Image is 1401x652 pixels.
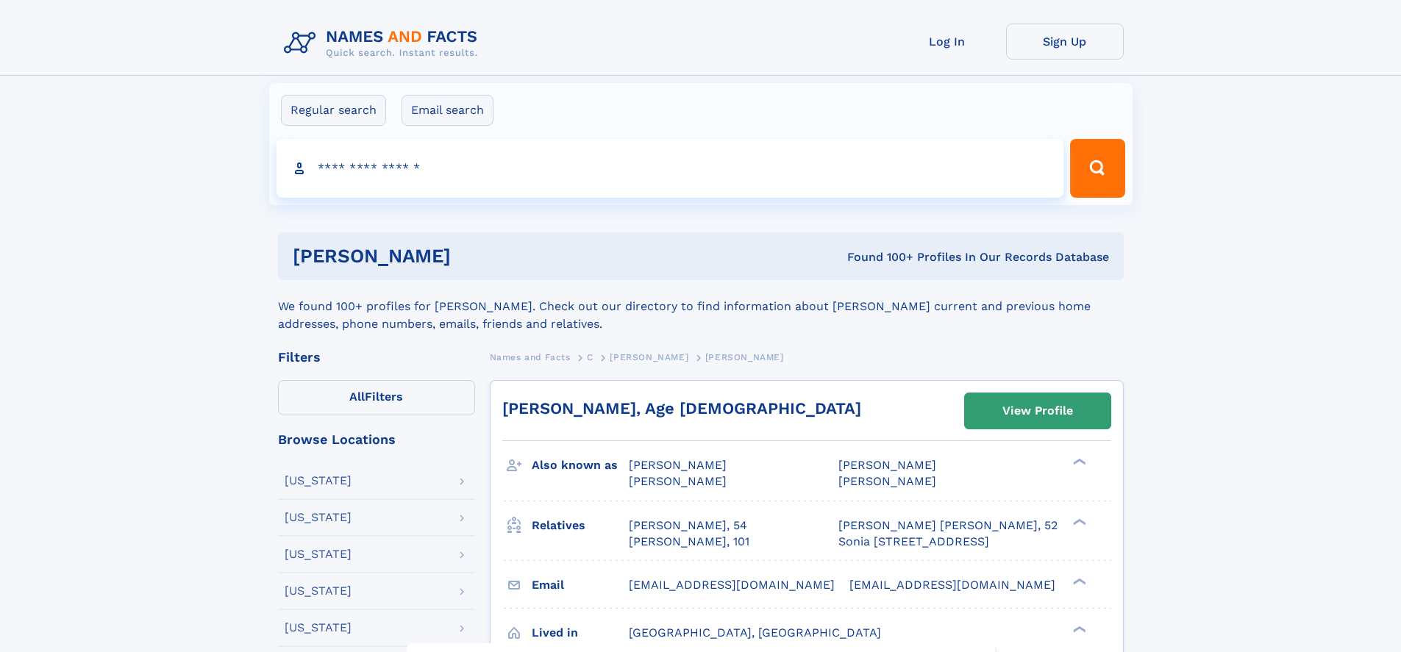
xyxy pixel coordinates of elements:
button: Search Button [1070,139,1124,198]
h1: [PERSON_NAME] [293,247,649,265]
div: [US_STATE] [285,585,352,597]
label: Filters [278,380,475,415]
div: ❯ [1069,517,1087,526]
a: [PERSON_NAME], 54 [629,517,747,534]
div: ❯ [1069,576,1087,586]
div: Filters [278,351,475,364]
a: [PERSON_NAME] [PERSON_NAME], 52 [838,517,1058,534]
a: Sign Up [1006,24,1124,60]
span: C [587,352,593,362]
div: ❯ [1069,624,1087,634]
h3: Lived in [532,620,629,645]
div: Browse Locations [278,433,475,446]
span: [EMAIL_ADDRESS][DOMAIN_NAME] [849,578,1055,592]
div: View Profile [1002,394,1073,428]
div: [US_STATE] [285,475,352,487]
span: [EMAIL_ADDRESS][DOMAIN_NAME] [629,578,835,592]
a: View Profile [965,393,1111,429]
label: Email search [402,95,493,126]
input: search input [277,139,1064,198]
h3: Relatives [532,513,629,538]
span: All [349,390,365,404]
div: ❯ [1069,457,1087,467]
span: [PERSON_NAME] [610,352,688,362]
a: Names and Facts [490,348,571,366]
span: [PERSON_NAME] [629,458,727,472]
div: [US_STATE] [285,622,352,634]
div: [US_STATE] [285,512,352,523]
span: [PERSON_NAME] [629,474,727,488]
div: We found 100+ profiles for [PERSON_NAME]. Check out our directory to find information about [PERS... [278,280,1124,333]
a: C [587,348,593,366]
span: [PERSON_NAME] [705,352,784,362]
a: [PERSON_NAME] [610,348,688,366]
h3: Email [532,573,629,598]
span: [PERSON_NAME] [838,474,936,488]
span: [PERSON_NAME] [838,458,936,472]
a: Sonia [STREET_ADDRESS] [838,534,989,550]
img: Logo Names and Facts [278,24,490,63]
div: Found 100+ Profiles In Our Records Database [649,249,1109,265]
h3: Also known as [532,453,629,478]
label: Regular search [281,95,386,126]
a: Log In [888,24,1006,60]
a: [PERSON_NAME], Age [DEMOGRAPHIC_DATA] [502,399,861,418]
a: [PERSON_NAME], 101 [629,534,749,550]
span: [GEOGRAPHIC_DATA], [GEOGRAPHIC_DATA] [629,626,881,640]
div: [US_STATE] [285,548,352,560]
